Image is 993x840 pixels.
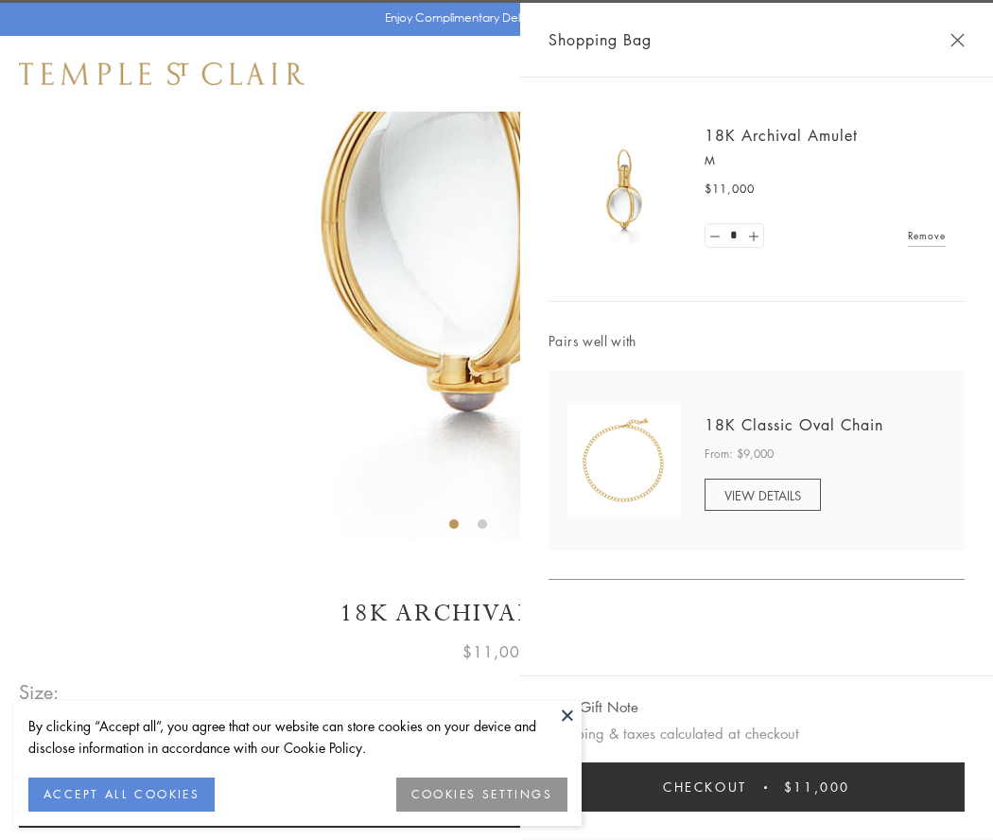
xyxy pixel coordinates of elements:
[950,33,965,47] button: Close Shopping Bag
[567,132,681,246] img: 18K Archival Amulet
[549,27,652,52] span: Shopping Bag
[549,722,965,745] p: Shipping & taxes calculated at checkout
[19,62,305,85] img: Temple St. Clair
[743,224,762,248] a: Set quantity to 2
[663,777,747,797] span: Checkout
[705,445,774,464] span: From: $9,000
[784,777,850,797] span: $11,000
[19,676,61,708] span: Size:
[28,715,567,759] div: By clicking “Accept all”, you agree that our website can store cookies on your device and disclos...
[724,486,801,504] span: VIEW DETAILS
[567,404,681,517] img: N88865-OV18
[705,125,858,146] a: 18K Archival Amulet
[549,330,965,352] span: Pairs well with
[705,414,883,435] a: 18K Classic Oval Chain
[462,639,531,664] span: $11,000
[19,597,974,630] h1: 18K Archival Amulet
[549,762,965,812] button: Checkout $11,000
[705,151,946,170] p: M
[396,778,567,812] button: COOKIES SETTINGS
[28,778,215,812] button: ACCEPT ALL COOKIES
[908,225,946,246] a: Remove
[705,180,755,199] span: $11,000
[549,695,638,719] button: Add Gift Note
[706,224,724,248] a: Set quantity to 0
[705,479,821,511] a: VIEW DETAILS
[385,9,600,27] p: Enjoy Complimentary Delivery & Returns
